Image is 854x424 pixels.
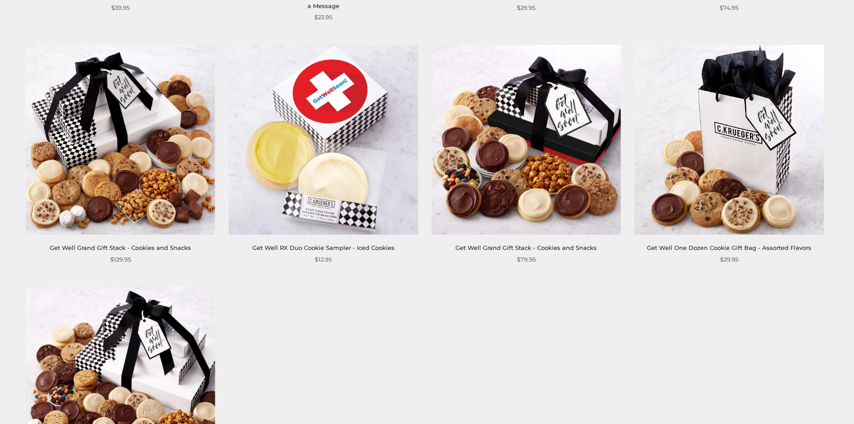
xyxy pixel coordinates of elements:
img: Get Well RX Duo Cookie Sampler - Iced Cookies [229,45,418,234]
img: Get Well Grand Gift Stack - Cookies and Snacks [432,45,621,234]
a: Get Well Grand Gift Stack - Cookies and Snacks [455,244,597,251]
img: Get Well Grand Gift Stack - Cookies and Snacks [26,45,215,234]
span: $12.95 [315,255,332,264]
a: Get Well One Dozen Cookie Gift Bag - Assorted Flavors [647,244,811,251]
iframe: Sign Up via Text for Offers [7,390,93,417]
img: Get Well One Dozen Cookie Gift Bag - Assorted Flavors [634,45,824,234]
span: $39.95 [111,3,130,13]
span: $79.95 [517,255,536,264]
a: Get Well RX Duo Cookie Sampler - Iced Cookies [252,244,394,251]
span: $29.95 [517,3,535,13]
span: $129.95 [110,255,131,264]
span: $23.95 [314,13,332,22]
span: $74.95 [720,3,738,13]
a: Get Well Grand Gift Stack - Cookies and Snacks [50,244,191,251]
span: $29.95 [720,255,738,264]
